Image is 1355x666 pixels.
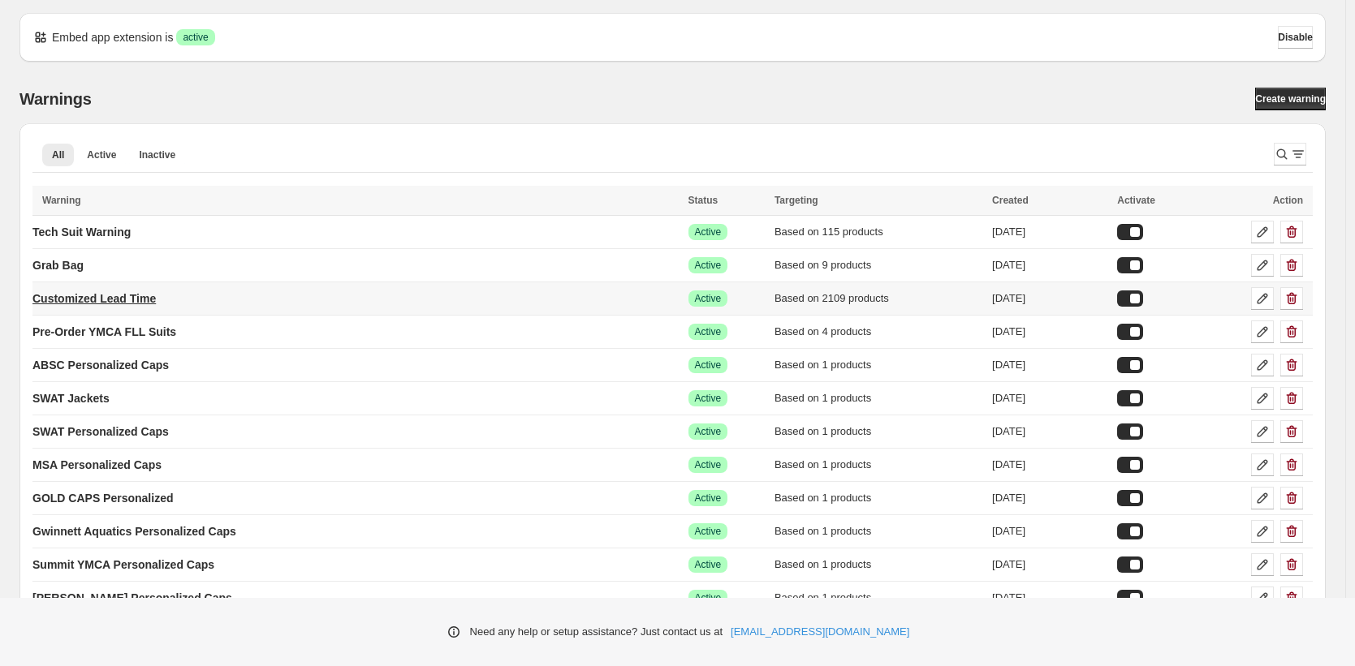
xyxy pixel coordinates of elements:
a: Tech Suit Warning [32,219,131,245]
div: Based on 9 products [775,257,982,273]
div: Based on 1 products [775,423,982,440]
div: Based on 115 products [775,224,982,240]
span: Active [695,226,722,238]
span: Create warning [1255,92,1326,105]
span: All [52,148,64,161]
div: [DATE] [992,457,1107,473]
span: Active [695,591,722,604]
a: SWAT Personalized Caps [32,419,169,445]
a: SWAT Jackets [32,385,110,411]
p: Gwinnett Aquatics Personalized Caps [32,523,236,539]
div: Based on 1 products [775,390,982,406]
span: Active [695,525,722,538]
span: Activate [1117,195,1155,206]
a: [EMAIL_ADDRESS][DOMAIN_NAME] [731,624,909,640]
span: Created [992,195,1029,206]
div: [DATE] [992,257,1107,273]
div: [DATE] [992,357,1107,373]
div: [DATE] [992,290,1107,307]
p: SWAT Jackets [32,390,110,406]
span: active [183,31,208,44]
span: Active [695,458,722,471]
p: Summit YMCA Personalized Caps [32,556,214,573]
span: Targeting [775,195,818,206]
span: Active [695,492,722,505]
div: Based on 1 products [775,590,982,606]
p: Pre-Order YMCA FLL Suits [32,324,176,340]
div: Based on 4 products [775,324,982,340]
span: Action [1273,195,1303,206]
div: [DATE] [992,423,1107,440]
span: Active [695,425,722,438]
a: [PERSON_NAME] Personalized Caps [32,585,232,611]
span: Inactive [139,148,175,161]
button: Search and filter results [1274,143,1306,165]
span: Active [695,558,722,571]
p: MSA Personalized Caps [32,457,162,473]
span: Status [688,195,718,206]
span: Active [695,359,722,372]
div: Based on 1 products [775,523,982,539]
div: [DATE] [992,523,1107,539]
p: Embed app extension is [52,29,173,45]
div: Based on 1 products [775,357,982,373]
a: ABSC Personalized Caps [32,352,169,378]
div: Based on 1 products [775,556,982,573]
p: Tech Suit Warning [32,224,131,240]
p: ABSC Personalized Caps [32,357,169,373]
span: Active [695,292,722,305]
div: [DATE] [992,224,1107,240]
div: [DATE] [992,556,1107,573]
span: Active [695,392,722,405]
div: [DATE] [992,490,1107,506]
p: GOLD CAPS Personalized [32,490,173,506]
div: Based on 1 products [775,490,982,506]
span: Active [695,325,722,338]
span: Disable [1278,31,1313,44]
span: Active [695,259,722,272]
p: SWAT Personalized Caps [32,423,169,440]
div: Based on 2109 products [775,290,982,307]
div: Based on 1 products [775,457,982,473]
a: Customized Lead Time [32,286,156,312]
p: [PERSON_NAME] Personalized Caps [32,590,232,606]
a: GOLD CAPS Personalized [32,485,173,511]
div: [DATE] [992,590,1107,606]
a: Summit YMCA Personalized Caps [32,552,214,578]
p: Customized Lead Time [32,290,156,307]
div: [DATE] [992,324,1107,340]
div: [DATE] [992,390,1107,406]
h2: Warnings [19,89,92,109]
button: Disable [1278,26,1313,49]
a: MSA Personalized Caps [32,452,162,478]
a: Gwinnett Aquatics Personalized Caps [32,518,236,544]
span: Active [87,148,116,161]
a: Create warning [1255,88,1326,110]
span: Warning [42,195,81,206]
p: Grab Bag [32,257,84,273]
a: Grab Bag [32,252,84,278]
a: Pre-Order YMCA FLL Suits [32,319,176,345]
